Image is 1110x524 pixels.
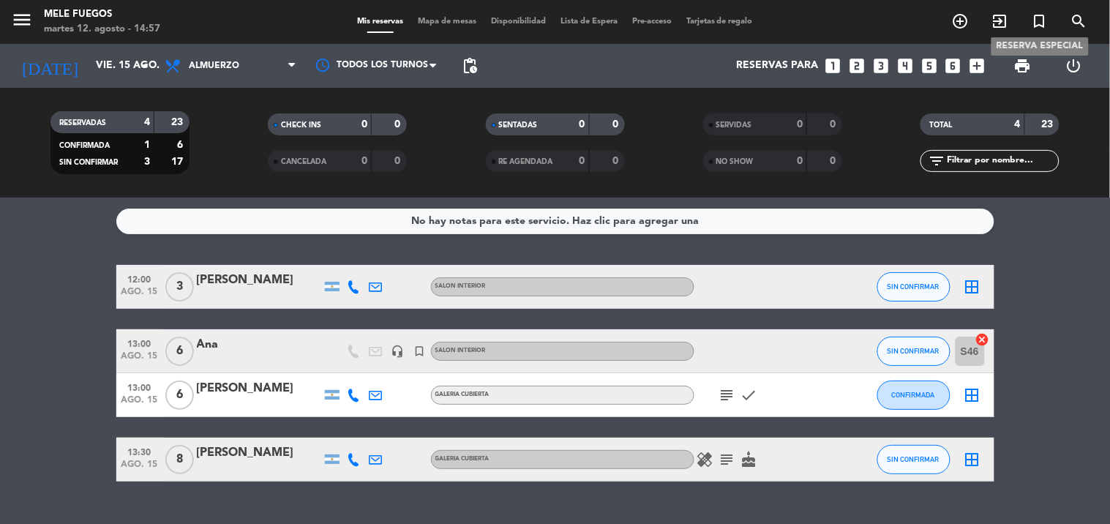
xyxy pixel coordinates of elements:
span: ago. 15 [121,287,158,304]
strong: 0 [797,156,803,166]
div: LOG OUT [1049,44,1099,88]
span: 13:30 [121,443,158,460]
span: SIN CONFIRMAR [59,159,118,166]
i: power_settings_new [1065,57,1082,75]
i: turned_in_not [413,345,427,358]
div: Mele Fuegos [44,7,160,22]
strong: 1 [144,140,150,150]
strong: 4 [144,117,150,127]
span: SALON INTERIOR [435,283,486,289]
i: search [1070,12,1088,30]
span: 13:00 [121,378,158,395]
span: ago. 15 [121,351,158,368]
span: SIN CONFIRMAR [888,282,940,291]
i: turned_in_not [1031,12,1049,30]
span: 12:00 [121,270,158,287]
span: Reservas para [736,60,818,72]
strong: 6 [177,140,186,150]
span: Pre-acceso [625,18,679,26]
i: arrow_drop_down [136,57,154,75]
span: 6 [165,381,194,410]
span: CONFIRMADA [59,142,110,149]
i: looks_one [823,56,842,75]
span: 13:00 [121,334,158,351]
i: border_all [964,451,981,468]
i: menu [11,9,33,31]
i: check [740,386,758,404]
strong: 4 [1015,119,1021,130]
span: 8 [165,445,194,474]
span: GALERIA CUBIERTA [435,456,490,462]
strong: 0 [612,119,621,130]
i: [DATE] [11,50,89,82]
div: Ana [197,335,321,354]
i: looks_6 [944,56,963,75]
strong: 3 [144,157,150,167]
span: SIN CONFIRMAR [888,347,940,355]
div: No hay notas para este servicio. Haz clic para agregar una [411,213,699,230]
i: looks_two [847,56,866,75]
span: Disponibilidad [484,18,553,26]
i: looks_4 [896,56,915,75]
i: border_all [964,278,981,296]
i: headset_mic [391,345,405,358]
strong: 0 [580,156,585,166]
strong: 17 [171,157,186,167]
strong: 0 [395,119,404,130]
i: looks_5 [920,56,939,75]
span: pending_actions [461,57,479,75]
span: ago. 15 [121,460,158,476]
span: Mis reservas [350,18,410,26]
strong: 0 [612,156,621,166]
span: print [1014,57,1032,75]
i: looks_3 [871,56,890,75]
strong: 23 [171,117,186,127]
strong: 0 [361,119,367,130]
span: ago. 15 [121,395,158,412]
span: 6 [165,337,194,366]
span: CHECK INS [281,121,321,129]
span: 3 [165,272,194,302]
span: SENTADAS [499,121,538,129]
strong: 0 [395,156,404,166]
i: subject [719,386,736,404]
span: RE AGENDADA [499,158,553,165]
strong: 23 [1042,119,1057,130]
span: SIN CONFIRMAR [888,455,940,463]
span: GALERIA CUBIERTA [435,392,490,397]
span: Tarjetas de regalo [679,18,760,26]
strong: 0 [830,119,839,130]
div: martes 12. agosto - 14:57 [44,22,160,37]
strong: 0 [797,119,803,130]
span: CONFIRMADA [892,391,935,399]
div: Reserva especial [991,37,1089,56]
i: healing [697,451,714,468]
i: filter_list [928,152,945,170]
div: [PERSON_NAME] [197,443,321,463]
span: Mapa de mesas [410,18,484,26]
i: subject [719,451,736,468]
span: Almuerzo [189,61,239,71]
i: border_all [964,386,981,404]
span: SERVIDAS [716,121,752,129]
div: [PERSON_NAME] [197,379,321,398]
i: exit_to_app [991,12,1009,30]
span: TOTAL [929,121,952,129]
strong: 0 [580,119,585,130]
div: [PERSON_NAME] [197,271,321,290]
input: Filtrar por nombre... [945,153,1059,169]
i: cake [740,451,758,468]
span: Lista de Espera [553,18,625,26]
span: NO SHOW [716,158,754,165]
i: cancel [975,332,990,347]
strong: 0 [361,156,367,166]
i: add_circle_outline [952,12,970,30]
strong: 0 [830,156,839,166]
span: RESERVADAS [59,119,106,127]
i: add_box [968,56,987,75]
span: CANCELADA [281,158,326,165]
span: SALON INTERIOR [435,348,486,353]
